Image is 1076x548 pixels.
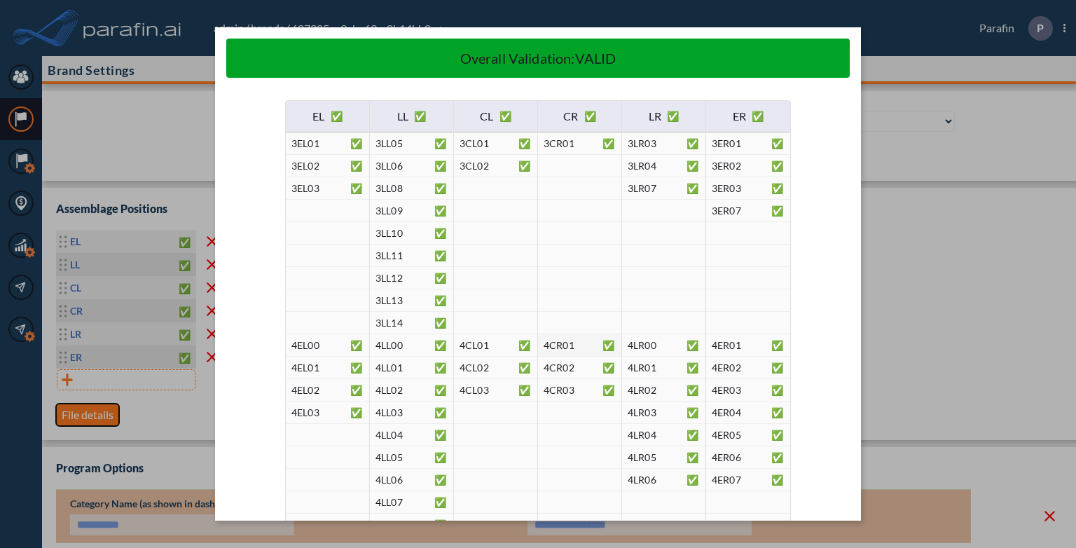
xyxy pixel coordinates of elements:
p: 3ER07 [712,204,771,218]
p: ✅ [434,249,448,263]
p: 3LL11 [375,249,434,263]
p: ✅ [350,159,364,173]
p: 4LR02 [628,383,686,397]
p: 4LL00 [375,338,434,352]
p: ✅ [434,495,448,509]
p: ✅ [771,406,785,420]
p: 3EL01 [291,137,350,151]
p: ✅ [350,383,364,397]
p: 4EL03 [291,406,350,420]
p: ✅ [434,159,448,173]
p: ✅ [499,109,511,123]
p: ✅ [686,137,700,151]
p: ✅ [518,159,532,173]
p: 4ER06 [712,451,771,465]
p: 4ER05 [712,428,771,442]
p: ✅ [686,383,700,397]
p: ✅ [771,451,785,465]
p: 4LR06 [628,473,686,487]
p: 4LL06 [375,473,434,487]
p: 4EL02 [291,383,350,397]
p: ✅ [771,181,785,196]
p: ✅ [686,451,700,465]
p: 4ER02 [712,361,771,375]
p: 4CL03 [460,383,518,397]
p: ✅ [602,383,616,397]
p: 4CR03 [544,383,602,397]
p: ✅ [602,361,616,375]
p: 3ER02 [712,159,771,173]
p: ✅ [434,181,448,196]
p: 4LL02 [375,383,434,397]
p: ✅ [602,338,616,352]
p: ✅ [350,406,364,420]
p: ✅ [771,137,785,151]
h6: CR [563,107,578,126]
p: 4LR01 [628,361,686,375]
p: ✅ [434,361,448,375]
h6: LL [397,107,408,126]
p: ✅ [686,428,700,442]
p: ✅ [434,383,448,397]
p: ✅ [771,383,785,397]
p: ✅ [434,451,448,465]
p: ✅ [686,361,700,375]
h6: ER [733,107,746,126]
p: 4ER07 [712,473,771,487]
p: 4CR01 [544,338,602,352]
p: ✅ [771,159,785,173]
p: 3LR03 [628,137,686,151]
p: ✅ [331,109,343,123]
p: 3LR07 [628,181,686,196]
p: 4ER01 [712,338,771,352]
p: ✅ [667,109,679,123]
p: 4LR04 [628,428,686,442]
p: 4LL03 [375,406,434,420]
p: ✅ [434,316,448,330]
p: ✅ [602,137,616,151]
p: 4LL07 [375,495,434,509]
p: 4CL02 [460,361,518,375]
p: ✅ [434,204,448,218]
p: ✅ [434,294,448,308]
p: 4EL00 [291,338,350,352]
p: ✅ [434,338,448,352]
p: ✅ [518,383,532,397]
p: ✅ [584,109,596,123]
p: 4CR02 [544,361,602,375]
p: 4CL01 [460,338,518,352]
p: ✅ [771,361,785,375]
p: ✅ [350,361,364,375]
p: ✅ [771,473,785,487]
p: 3LR04 [628,159,686,173]
p: ✅ [752,109,764,123]
p: 3LL08 [375,181,434,196]
h6: LR [649,107,661,126]
p: 3LL13 [375,294,434,308]
p: 3LL12 [375,271,434,285]
p: 4LL05 [375,451,434,465]
p: ✅ [434,406,448,420]
p: ✅ [434,226,448,240]
p: ✅ [518,361,532,375]
p: ✅ [350,181,364,196]
p: 4LL08 [375,518,434,532]
h6: EL [312,107,324,126]
p: ✅ [434,137,448,151]
p: 3CL01 [460,137,518,151]
p: ✅ [686,338,700,352]
p: ✅ [414,109,426,123]
p: ✅ [518,137,532,151]
p: ✅ [771,338,785,352]
p: ✅ [771,428,785,442]
p: 4LL01 [375,361,434,375]
p: ✅ [686,473,700,487]
p: 3ER01 [712,137,771,151]
p: 4EL01 [291,361,350,375]
p: 4ER03 [712,383,771,397]
p: ✅ [350,137,364,151]
p: 3CR01 [544,137,602,151]
p: 3EL03 [291,181,350,196]
p: 4LR03 [628,406,686,420]
p: ✅ [434,271,448,285]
